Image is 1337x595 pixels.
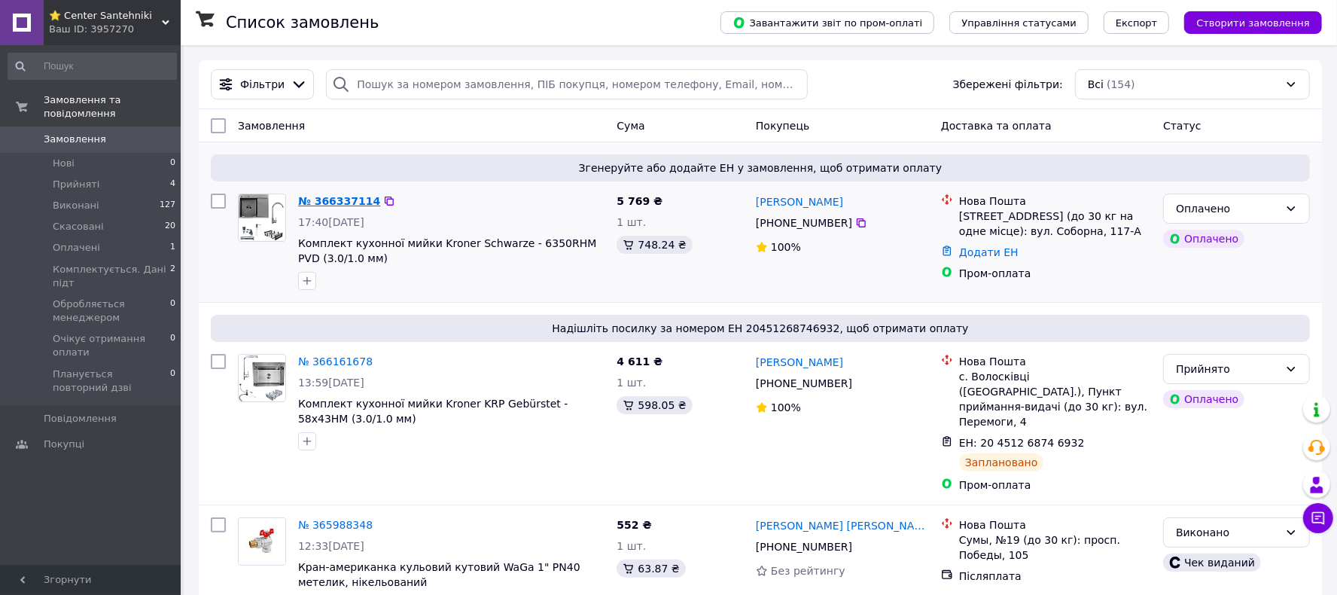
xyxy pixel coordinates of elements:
[756,355,843,370] a: [PERSON_NAME]
[239,355,285,401] img: Фото товару
[1176,361,1279,377] div: Прийнято
[298,540,364,552] span: 12:33[DATE]
[217,321,1304,336] span: Надішліть посилку за номером ЕН 20451268746932, щоб отримати оплату
[959,517,1151,532] div: Нова Пошта
[756,518,929,533] a: [PERSON_NAME] [PERSON_NAME]
[756,194,843,209] a: [PERSON_NAME]
[44,438,84,451] span: Покупці
[959,354,1151,369] div: Нова Пошта
[959,369,1151,429] div: с. Волосківці ([GEOGRAPHIC_DATA].), Пункт приймання-видачі (до 30 кг): вул. Перемоги, 4
[756,120,809,132] span: Покупець
[617,540,646,552] span: 1 шт.
[617,377,646,389] span: 1 шт.
[720,11,934,34] button: Завантажити звіт по пром-оплаті
[959,478,1151,493] div: Пром-оплата
[959,194,1151,209] div: Нова Пошта
[1163,554,1261,572] div: Чек виданий
[53,368,170,395] span: Планується повторний дзві
[53,241,100,255] span: Оплачені
[44,93,181,121] span: Замовлення та повідомлення
[959,453,1044,471] div: Заплановано
[1303,503,1333,533] button: Чат з покупцем
[771,401,801,413] span: 100%
[170,368,175,395] span: 0
[239,194,285,241] img: Фото товару
[1176,524,1279,541] div: Виконано
[617,236,692,254] div: 748.24 ₴
[959,569,1151,584] div: Післяплата
[44,412,117,426] span: Повідомлення
[240,77,285,92] span: Фільтри
[298,561,580,588] a: Кран-американка кульовий кутовий WaGa 1" PN40 метелик, нікельований
[1163,390,1244,408] div: Оплачено
[771,565,845,577] span: Без рейтингу
[941,120,1052,132] span: Доставка та оплата
[238,120,305,132] span: Замовлення
[1184,11,1322,34] button: Створити замовлення
[1169,16,1322,28] a: Створити замовлення
[53,220,104,233] span: Скасовані
[617,355,662,368] span: 4 611 ₴
[298,195,380,207] a: № 366337114
[959,437,1085,449] span: ЕН: 20 4512 6874 6932
[53,263,170,290] span: Комплектується. Дані підт
[617,560,685,578] div: 63.87 ₴
[949,11,1089,34] button: Управління статусами
[8,53,177,80] input: Пошук
[165,220,175,233] span: 20
[959,532,1151,563] div: Сумы, №19 (до 30 кг): просп. Победы, 105
[170,241,175,255] span: 1
[44,133,106,146] span: Замовлення
[617,519,651,531] span: 552 ₴
[617,120,644,132] span: Cума
[326,69,808,99] input: Пошук за номером замовлення, ПІБ покупця, номером телефону, Email, номером накладної
[53,297,170,325] span: Обробляється менеджером
[1163,230,1244,248] div: Оплачено
[217,160,1304,175] span: Згенеруйте або додайте ЕН у замовлення, щоб отримати оплату
[298,398,568,425] a: Комплект кухонної мийки Kroner KRP Gebürstet - 58х43HM (3.0/1.0 мм)
[1163,120,1201,132] span: Статус
[170,157,175,170] span: 0
[771,241,801,253] span: 100%
[298,237,596,264] a: Комплект кухонної мийки Kroner Schwarze - 6350RHM PVD (3.0/1.0 мм)
[617,396,692,414] div: 598.05 ₴
[1176,200,1279,217] div: Оплачено
[49,23,181,36] div: Ваш ID: 3957270
[53,178,99,191] span: Прийняті
[238,517,286,566] a: Фото товару
[170,332,175,359] span: 0
[53,199,99,212] span: Виконані
[1104,11,1170,34] button: Експорт
[959,246,1019,258] a: Додати ЕН
[1088,77,1104,92] span: Всі
[53,332,170,359] span: Очікує отримання оплати
[170,263,175,290] span: 2
[170,297,175,325] span: 0
[959,209,1151,239] div: [STREET_ADDRESS] (до 30 кг на одне місце): вул. Соборна, 117-А
[617,216,646,228] span: 1 шт.
[1116,17,1158,29] span: Експорт
[617,195,662,207] span: 5 769 ₴
[239,518,285,565] img: Фото товару
[49,9,162,23] span: ⭐ Center Santehniki
[238,354,286,402] a: Фото товару
[753,212,855,233] div: [PHONE_NUMBER]
[959,266,1151,281] div: Пром-оплата
[732,16,922,29] span: Завантажити звіт по пром-оплаті
[298,519,373,531] a: № 365988348
[1196,17,1310,29] span: Створити замовлення
[753,373,855,394] div: [PHONE_NUMBER]
[1107,78,1135,90] span: (154)
[298,216,364,228] span: 17:40[DATE]
[170,178,175,191] span: 4
[226,14,379,32] h1: Список замовлень
[298,377,364,389] span: 13:59[DATE]
[753,536,855,557] div: [PHONE_NUMBER]
[961,17,1077,29] span: Управління статусами
[953,77,1063,92] span: Збережені фільтри:
[298,355,373,368] a: № 366161678
[53,157,75,170] span: Нові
